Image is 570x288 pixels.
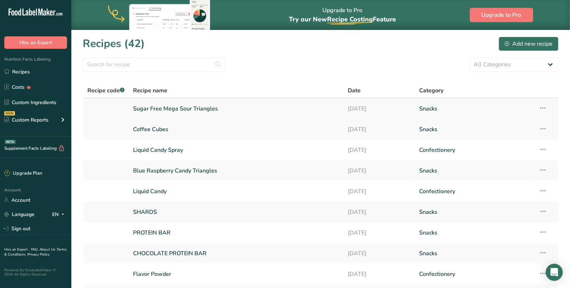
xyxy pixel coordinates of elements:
[348,163,411,178] a: [DATE]
[289,0,396,30] div: Upgrade to Pro
[133,86,167,95] span: Recipe name
[482,11,521,19] span: Upgrade to Pro
[419,205,530,220] a: Snacks
[133,184,339,199] a: Liquid Candy
[348,101,411,116] a: [DATE]
[27,252,50,257] a: Privacy Policy
[133,267,339,282] a: Flavor Powder
[419,246,530,261] a: Snacks
[4,247,67,257] a: Terms & Conditions .
[133,143,339,158] a: Liquid Candy Spray
[546,264,563,281] div: Open Intercom Messenger
[419,184,530,199] a: Confectionery
[52,210,67,219] div: EN
[419,225,530,240] a: Snacks
[419,267,530,282] a: Confectionery
[348,205,411,220] a: [DATE]
[133,225,339,240] a: PROTEIN BAR
[4,268,67,277] div: Powered By FoodLabelMaker © 2025 All Rights Reserved
[4,208,35,221] a: Language
[348,246,411,261] a: [DATE]
[289,15,396,24] span: Try our New Feature
[40,247,57,252] a: About Us .
[4,36,67,49] button: Hire an Expert
[83,57,225,72] input: Search for recipe
[419,86,444,95] span: Category
[348,267,411,282] a: [DATE]
[5,140,16,144] div: BETA
[419,143,530,158] a: Confectionery
[348,143,411,158] a: [DATE]
[419,101,530,116] a: Snacks
[133,205,339,220] a: SHARDS
[327,15,373,24] span: Recipe Costing
[348,184,411,199] a: [DATE]
[4,111,15,115] div: NEW
[470,8,533,22] button: Upgrade to Pro
[419,122,530,137] a: Snacks
[348,225,411,240] a: [DATE]
[505,40,553,48] div: Add new recipe
[83,36,145,52] h1: Recipes (42)
[4,170,42,177] div: Upgrade Plan
[133,246,339,261] a: CHOCOLATE PROTEIN BAR
[133,101,339,116] a: Sugar Free Mega Sour Triangles
[133,163,339,178] a: Blue Raspberry Candy Triangles
[499,37,559,51] button: Add new recipe
[419,163,530,178] a: Snacks
[87,87,124,94] span: Recipe code
[4,247,30,252] a: Hire an Expert .
[133,122,339,137] a: Coffee Cubes
[348,86,361,95] span: Date
[4,116,49,124] div: Custom Reports
[348,122,411,137] a: [DATE]
[31,247,40,252] a: FAQ .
